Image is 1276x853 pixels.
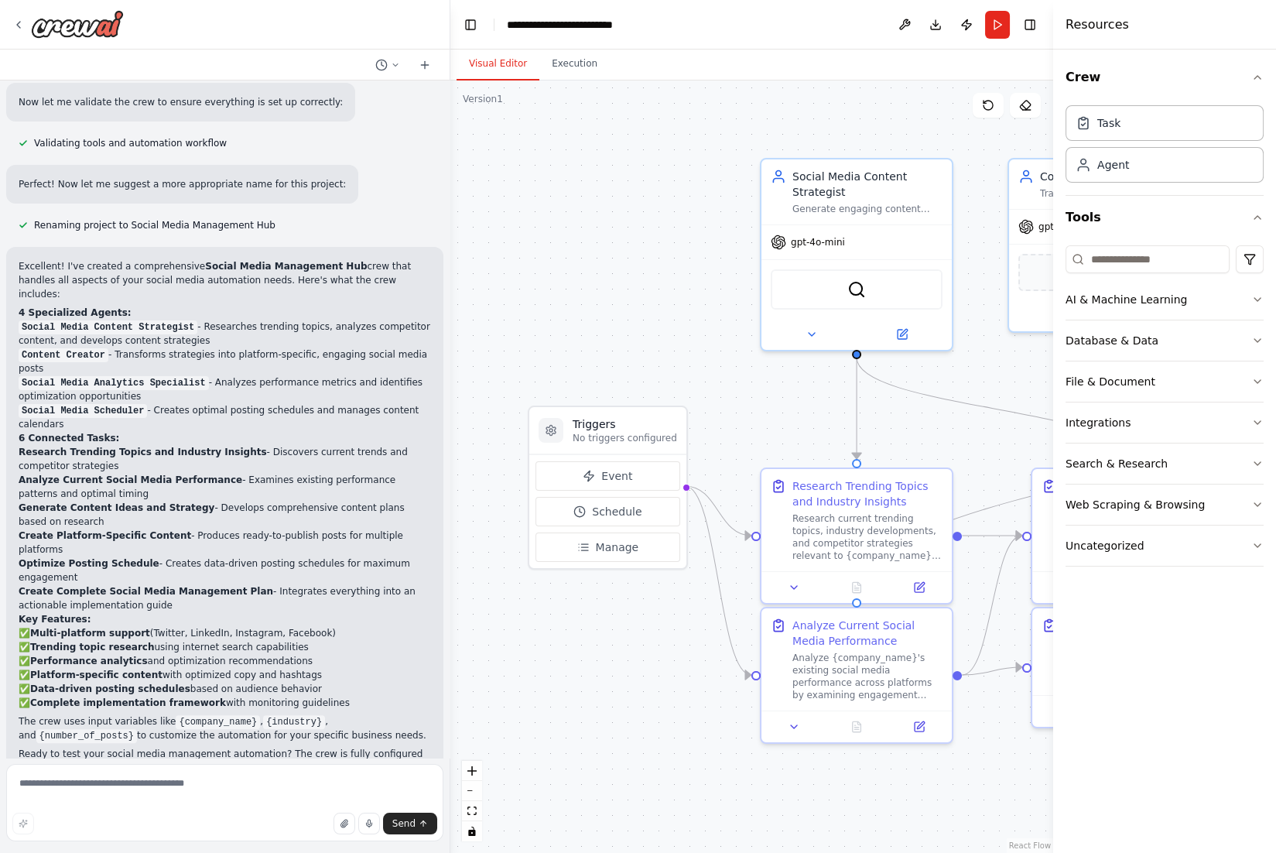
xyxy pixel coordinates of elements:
li: - Creates data-driven posting schedules for maximum engagement [19,557,431,584]
div: TriggersNo triggers configuredEventScheduleManage [528,406,688,570]
span: gpt-4o-mini [791,236,845,248]
li: - Produces ready-to-publish posts for multiple platforms [19,529,431,557]
div: Crew [1066,99,1264,195]
strong: Trending topic research [30,642,154,653]
p: No triggers configured [573,432,677,444]
code: Social Media Scheduler [19,404,147,418]
span: Send [392,817,416,830]
div: Database & Data [1066,333,1158,348]
span: Schedule [592,504,641,519]
code: Social Media Analytics Specialist [19,376,209,390]
p: The crew uses input variables like , , and to customize the automation for your specific business... [19,714,431,742]
div: Research Trending Topics and Industry Insights [792,478,942,509]
button: No output available [824,578,890,597]
button: Start a new chat [412,56,437,74]
p: Ready to test your social media management automation? The crew is fully configured and validated! [19,747,431,775]
nav: breadcrumb [507,17,665,33]
div: Social Media Content StrategistGenerate engaging content ideas and strategies for {company_name} ... [760,158,953,351]
strong: Data-driven posting schedules [30,683,190,694]
button: Crew [1066,56,1264,99]
strong: Create Complete Social Media Management Plan [19,586,273,597]
button: Hide left sidebar [460,14,481,36]
div: Analyze {company_name}'s existing social media performance across platforms by examining engageme... [792,652,942,701]
button: Manage [535,533,680,562]
li: - Creates optimal posting schedules and manages content calendars [19,403,431,431]
strong: Performance analytics [30,656,148,666]
div: Content CreatorTransform content strategies and ideas into platform-specific, engaging social med... [1007,158,1201,333]
g: Edge from triggers to a5ecf508-0b8b-4827-8144-c0d4271ef4d3 [685,478,751,683]
button: Upload files [334,813,355,834]
div: Generate engaging content ideas and strategies for {company_name} in the {industry} industry by r... [792,203,942,215]
div: Content Creator [1040,169,1190,184]
div: Social Media Content Strategist [792,169,942,200]
code: {number_of_posts} [36,729,137,743]
button: File & Document [1066,361,1264,402]
strong: 4 Specialized Agents: [19,307,132,318]
button: Click to speak your automation idea [358,813,380,834]
div: Analyze Current Social Media Performance [792,618,942,649]
div: Research current trending topics, industry developments, and competitor strategies relevant to {c... [792,512,942,562]
button: fit view [462,801,482,821]
button: Web Scraping & Browsing [1066,485,1264,525]
span: Validating tools and automation workflow [34,137,227,149]
button: Tools [1066,196,1264,239]
div: Agent [1097,157,1129,173]
button: Send [383,813,437,834]
strong: Research Trending Topics and Industry Insights [19,447,267,457]
g: Edge from a5ecf508-0b8b-4827-8144-c0d4271ef4d3 to 60ca699c-7d66-4618-bd5b-c10b42b03007 [962,528,1021,683]
p: Now let me validate the crew to ensure everything is set up correctly: [19,95,343,109]
div: Uncategorized [1066,538,1144,553]
h4: Resources [1066,15,1129,34]
div: Research Trending Topics and Industry InsightsResearch current trending topics, industry developm... [760,468,953,605]
div: File & Document [1066,374,1155,389]
span: Event [601,468,632,484]
button: Database & Data [1066,320,1264,361]
g: Edge from ecc7ab39-c504-4e63-a0d2-7ad5142d327d to 60ca699c-7d66-4618-bd5b-c10b42b03007 [849,358,1135,459]
li: - Integrates everything into an actionable implementation guide [19,584,431,612]
g: Edge from d366a657-63ba-4132-b0bf-aac6aa3d26eb to 60ca699c-7d66-4618-bd5b-c10b42b03007 [962,528,1021,543]
p: Excellent! I've created a comprehensive crew that handles all aspects of your social media automa... [19,259,431,301]
strong: Optimize Posting Schedule [19,558,159,569]
strong: Complete implementation framework [30,697,226,708]
button: toggle interactivity [462,821,482,841]
h3: Triggers [573,416,677,432]
div: Web Scraping & Browsing [1066,497,1205,512]
strong: Analyze Current Social Media Performance [19,474,242,485]
button: Search & Research [1066,444,1264,484]
strong: Create Platform-Specific Content [19,530,191,541]
strong: Generate Content Ideas and Strategy [19,502,214,513]
img: Logo [31,10,124,38]
g: Edge from a5ecf508-0b8b-4827-8144-c0d4271ef4d3 to dd737f07-116d-4974-9d62-7368df10d776 [962,659,1021,683]
button: Open in side panel [892,718,946,736]
div: Search & Research [1066,456,1168,471]
code: {industry} [263,715,325,729]
g: Edge from ecc7ab39-c504-4e63-a0d2-7ad5142d327d to d366a657-63ba-4132-b0bf-aac6aa3d26eb [849,358,864,459]
li: - Researches trending topics, analyzes competitor content, and develops content strategies [19,320,431,348]
div: Analyze Current Social Media PerformanceAnalyze {company_name}'s existing social media performanc... [760,607,953,744]
li: - Transforms strategies into platform-specific, engaging social media posts [19,348,431,375]
button: Uncategorized [1066,526,1264,566]
strong: Multi-platform support [30,628,150,639]
span: Manage [596,540,639,555]
code: {company_name} [176,715,260,729]
li: - Examines existing performance patterns and optimal timing [19,473,431,501]
button: Schedule [535,497,680,526]
button: No output available [824,718,890,736]
strong: Social Media Management Hub [205,261,367,272]
strong: Key Features: [19,614,91,625]
div: Task [1097,115,1120,131]
div: Version 1 [463,93,503,105]
div: AI & Machine Learning [1066,292,1187,307]
div: Tools [1066,239,1264,579]
button: Execution [539,48,610,81]
button: Hide right sidebar [1019,14,1041,36]
code: Content Creator [19,348,108,362]
p: ✅ (Twitter, LinkedIn, Instagram, Facebook) ✅ using internet search capabilities ✅ and optimizatio... [19,626,431,710]
strong: 6 Connected Tasks: [19,433,119,444]
div: React Flow controls [462,761,482,841]
span: gpt-4o-mini [1038,221,1093,233]
button: Open in side panel [892,578,946,597]
button: Event [535,461,680,491]
button: Open in side panel [858,325,946,344]
button: AI & Machine Learning [1066,279,1264,320]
